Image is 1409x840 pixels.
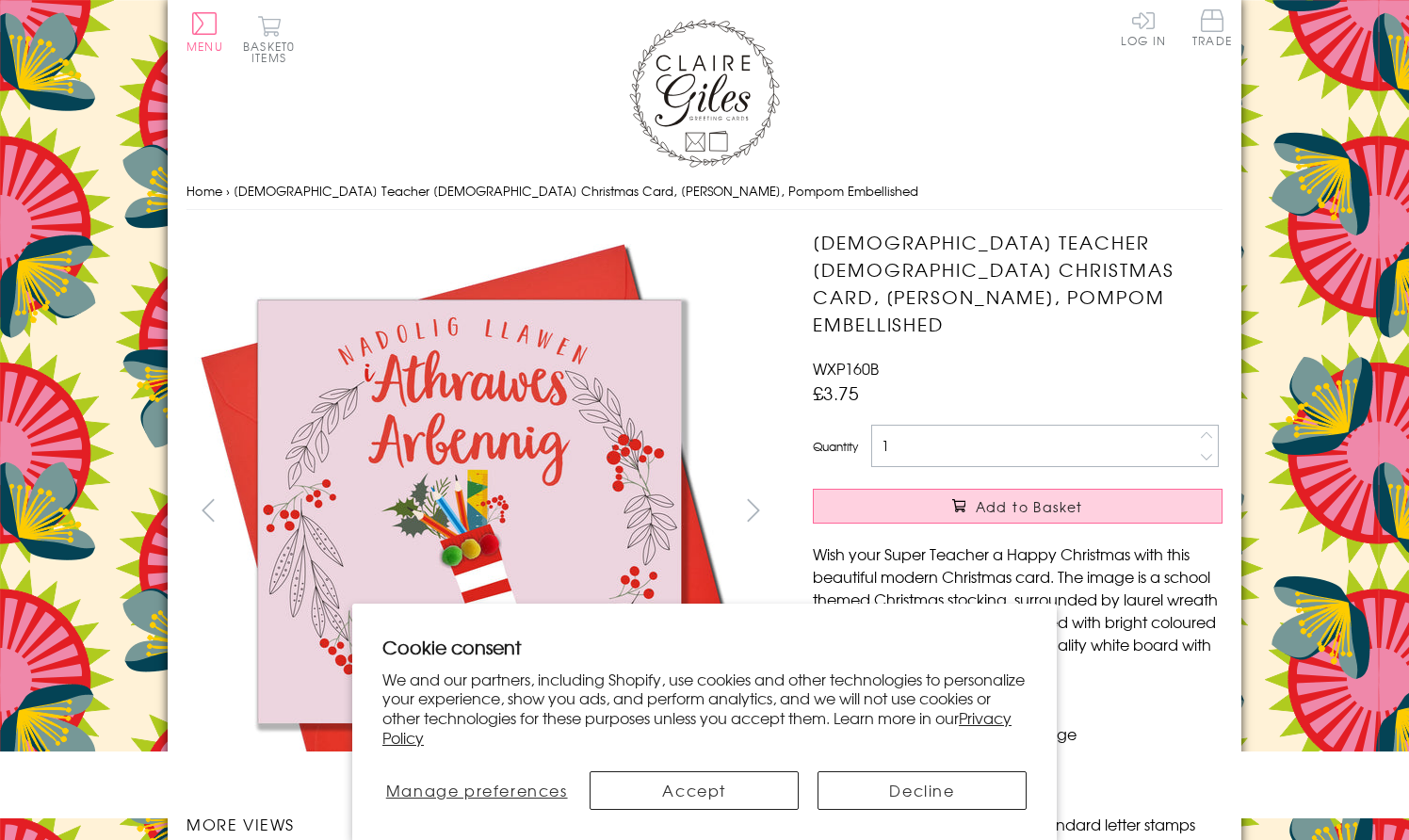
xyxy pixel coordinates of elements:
[243,15,295,63] button: Basket0 items
[590,771,799,810] button: Accept
[813,229,1223,337] h1: [DEMOGRAPHIC_DATA] Teacher [DEMOGRAPHIC_DATA] Christmas Card, [PERSON_NAME], Pompom Embellished
[733,489,775,531] button: next
[226,182,230,200] span: ›
[813,542,1223,678] p: Wish your Super Teacher a Happy Christmas with this beautiful modern Christmas card. The image is...
[186,172,1223,211] nav: breadcrumbs
[813,438,858,455] label: Quantity
[186,182,222,200] a: Home
[1121,9,1166,46] a: Log In
[186,229,752,794] img: Welsh Teacher Female Christmas Card, Nadolig Llawen Athrawes, Pompom Embellished
[976,497,1083,516] span: Add to Basket
[813,489,1223,524] button: Add to Basket
[186,813,775,835] h3: More views
[382,634,1027,660] h2: Cookie consent
[813,357,879,380] span: WXP160B
[1192,9,1232,46] span: Trade
[234,182,918,200] span: [DEMOGRAPHIC_DATA] Teacher [DEMOGRAPHIC_DATA] Christmas Card, [PERSON_NAME], Pompom Embellished
[251,38,295,66] span: 0 items
[629,19,780,168] img: Claire Giles Greetings Cards
[386,779,568,801] span: Manage preferences
[382,670,1027,748] p: We and our partners, including Shopify, use cookies and other technologies to personalize your ex...
[382,771,571,810] button: Manage preferences
[818,771,1027,810] button: Decline
[186,38,223,55] span: Menu
[775,229,1340,681] img: Welsh Teacher Female Christmas Card, Nadolig Llawen Athrawes, Pompom Embellished
[813,380,859,406] span: £3.75
[186,12,223,52] button: Menu
[1192,9,1232,50] a: Trade
[186,489,229,531] button: prev
[382,706,1012,749] a: Privacy Policy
